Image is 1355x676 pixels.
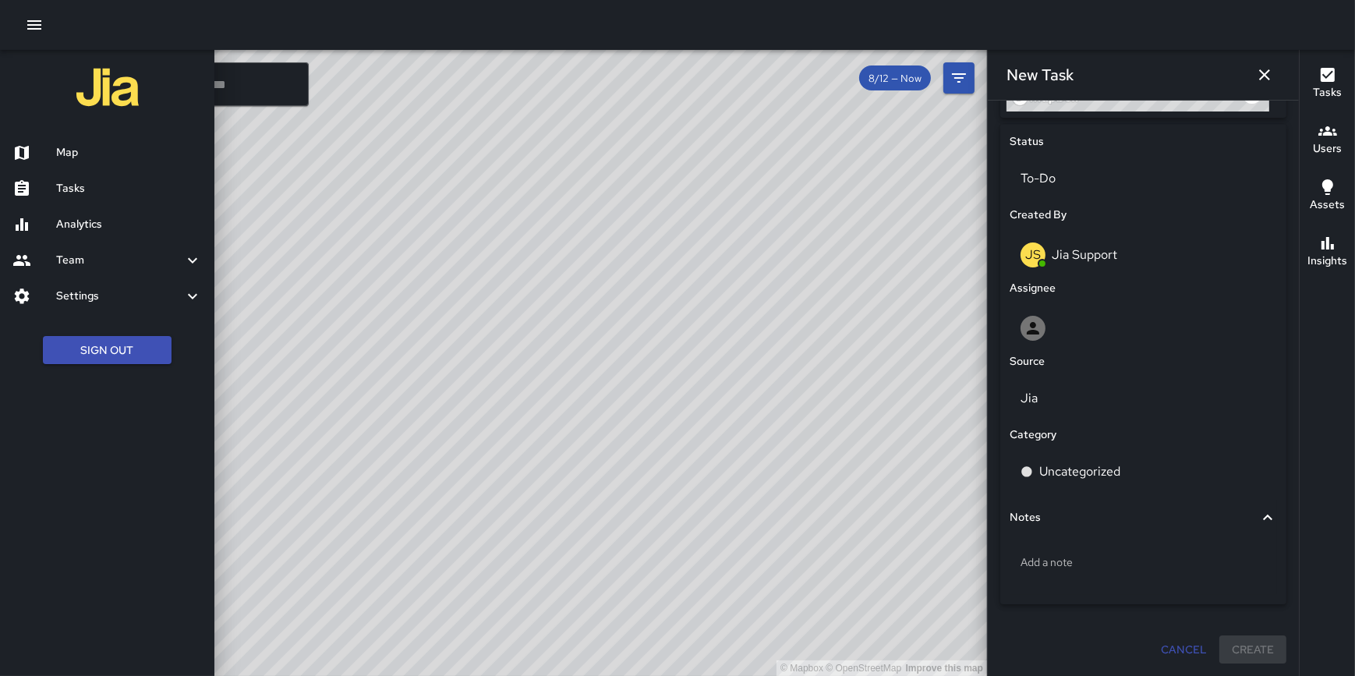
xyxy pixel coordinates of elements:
[1155,635,1213,664] button: Cancel
[1021,554,1266,570] p: Add a note
[1010,509,1041,526] h6: Notes
[1052,246,1117,263] p: Jia Support
[1010,353,1045,370] h6: Source
[1007,62,1074,87] h6: New Task
[76,56,139,119] img: jia-logo
[56,144,202,161] h6: Map
[43,336,172,365] button: Sign Out
[1313,140,1342,157] h6: Users
[1307,253,1347,270] h6: Insights
[1010,280,1056,297] h6: Assignee
[1039,462,1120,481] p: Uncategorized
[1310,196,1345,214] h6: Assets
[1313,84,1342,101] h6: Tasks
[1010,133,1044,150] h6: Status
[1010,426,1056,444] h6: Category
[1021,169,1266,188] p: To-Do
[56,216,202,233] h6: Analytics
[1010,207,1067,224] h6: Created By
[1025,246,1041,264] p: JS
[56,288,183,305] h6: Settings
[1021,389,1266,408] p: Jia
[56,180,202,197] h6: Tasks
[56,252,183,269] h6: Team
